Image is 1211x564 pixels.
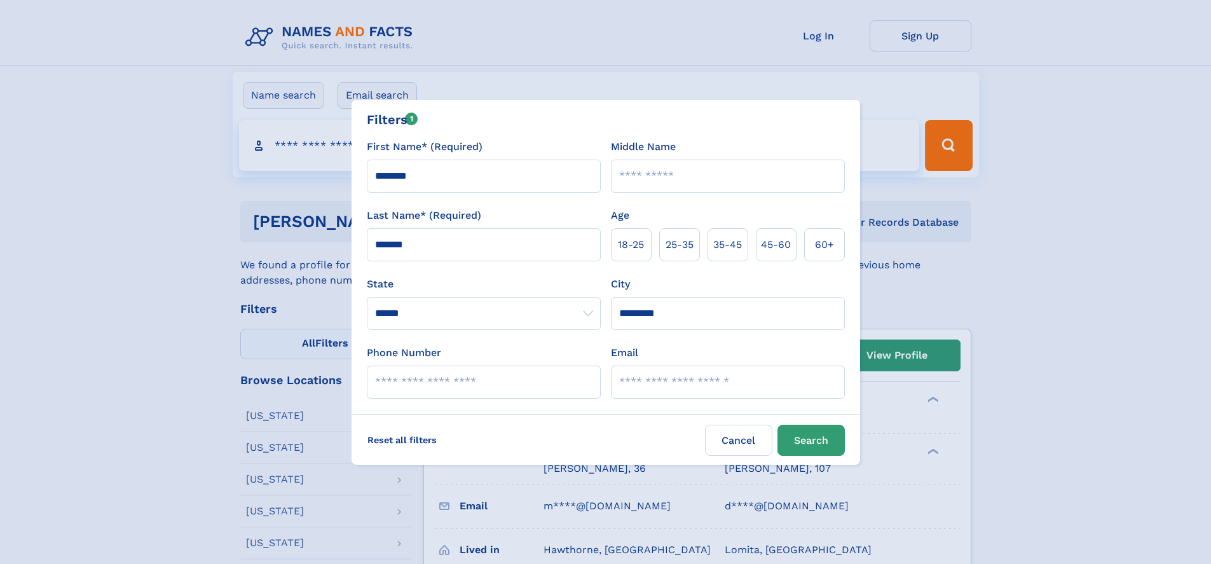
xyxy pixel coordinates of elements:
[359,425,445,455] label: Reset all filters
[611,277,630,292] label: City
[705,425,772,456] label: Cancel
[367,208,481,223] label: Last Name* (Required)
[611,208,629,223] label: Age
[367,277,601,292] label: State
[713,237,742,252] span: 35‑45
[777,425,845,456] button: Search
[367,139,482,155] label: First Name* (Required)
[761,237,791,252] span: 45‑60
[611,345,638,361] label: Email
[815,237,834,252] span: 60+
[367,345,441,361] label: Phone Number
[367,110,418,129] div: Filters
[666,237,694,252] span: 25‑35
[611,139,676,155] label: Middle Name
[618,237,644,252] span: 18‑25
